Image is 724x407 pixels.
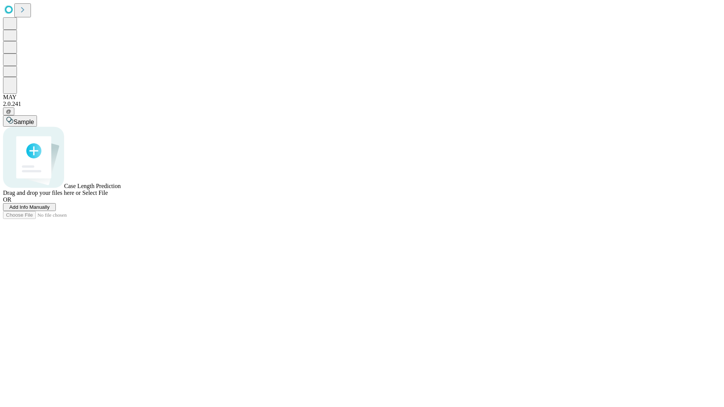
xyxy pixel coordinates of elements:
span: OR [3,196,11,203]
div: 2.0.241 [3,101,721,107]
span: Sample [14,119,34,125]
button: @ [3,107,14,115]
button: Sample [3,115,37,127]
div: MAY [3,94,721,101]
span: Add Info Manually [9,204,50,210]
button: Add Info Manually [3,203,56,211]
span: Drag and drop your files here or [3,190,81,196]
span: Select File [82,190,108,196]
span: @ [6,109,11,114]
span: Case Length Prediction [64,183,121,189]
